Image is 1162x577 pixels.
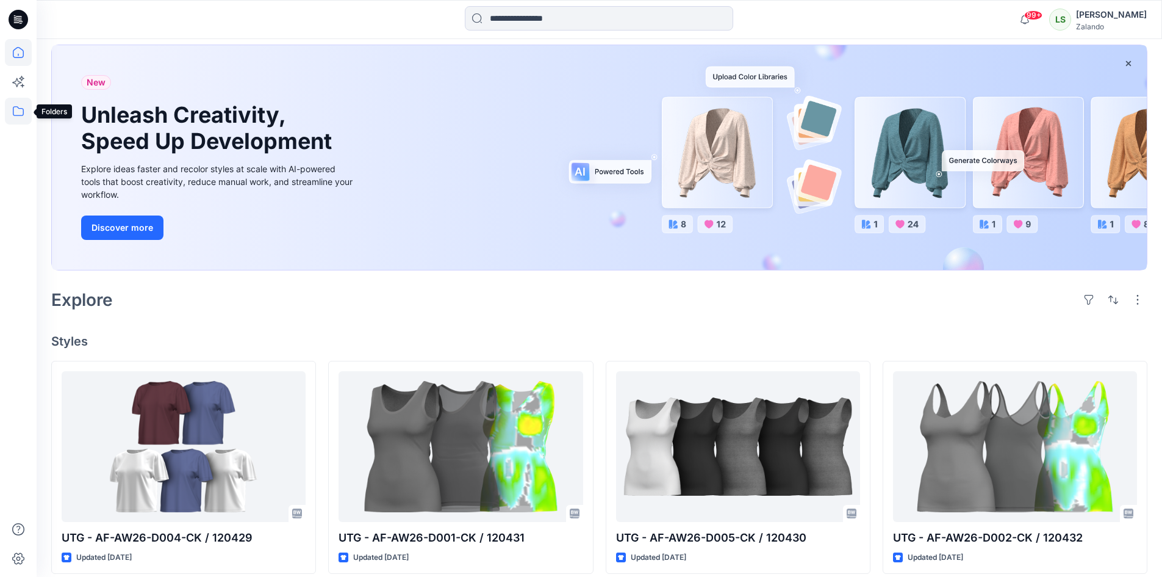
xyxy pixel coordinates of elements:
[1076,22,1147,31] div: Zalando
[616,371,860,522] a: UTG - AF-AW26-D005-CK / 120430
[81,216,163,240] button: Discover more
[81,216,356,240] a: Discover more
[62,529,306,546] p: UTG - AF-AW26-D004-CK / 120429
[81,162,356,201] div: Explore ideas faster and recolor styles at scale with AI-powered tools that boost creativity, red...
[339,371,583,522] a: UTG - AF-AW26-D001-CK / 120431
[908,551,963,564] p: Updated [DATE]
[76,551,132,564] p: Updated [DATE]
[353,551,409,564] p: Updated [DATE]
[1024,10,1042,20] span: 99+
[51,334,1147,349] h4: Styles
[339,529,583,546] p: UTG - AF-AW26-D001-CK / 120431
[62,371,306,522] a: UTG - AF-AW26-D004-CK / 120429
[87,75,106,90] span: New
[81,102,337,154] h1: Unleash Creativity, Speed Up Development
[1076,7,1147,22] div: [PERSON_NAME]
[1049,9,1071,31] div: LS
[893,529,1137,546] p: UTG - AF-AW26-D002-CK / 120432
[893,371,1137,522] a: UTG - AF-AW26-D002-CK / 120432
[51,290,113,310] h2: Explore
[616,529,860,546] p: UTG - AF-AW26-D005-CK / 120430
[631,551,686,564] p: Updated [DATE]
